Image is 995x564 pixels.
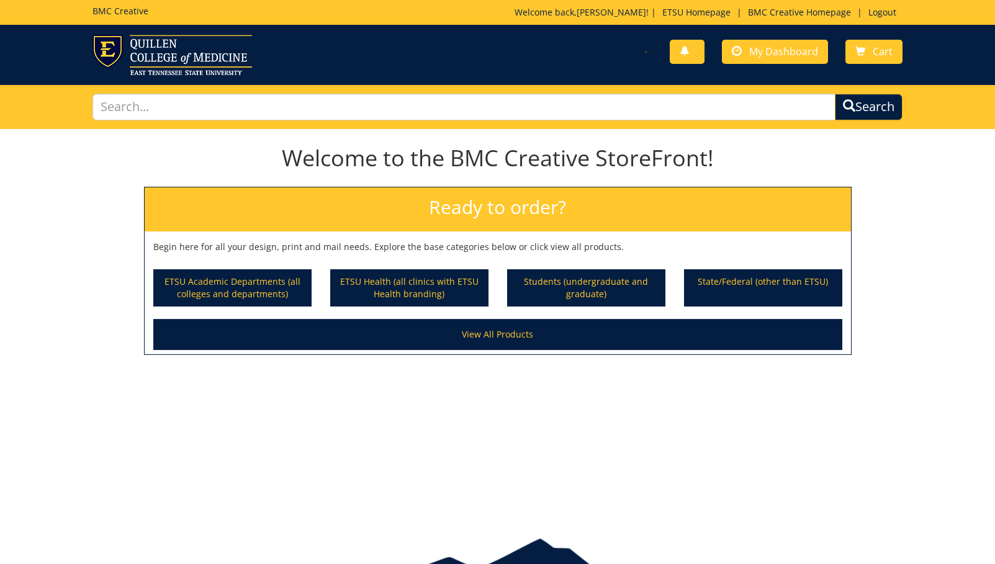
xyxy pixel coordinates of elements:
[873,45,893,58] span: Cart
[749,45,818,58] span: My Dashboard
[577,6,646,18] a: [PERSON_NAME]
[685,271,841,305] a: State/Federal (other than ETSU)
[722,40,828,64] a: My Dashboard
[92,6,148,16] h5: BMC Creative
[92,35,252,75] img: ETSU logo
[153,319,842,350] a: View All Products
[862,6,903,18] a: Logout
[508,271,664,305] a: Students (undergraduate and graduate)
[153,241,842,253] p: Begin here for all your design, print and mail needs. Explore the base categories below or click ...
[835,94,903,120] button: Search
[155,271,310,305] a: ETSU Academic Departments (all colleges and departments)
[331,271,487,305] a: ETSU Health (all clinics with ETSU Health branding)
[92,94,836,120] input: Search...
[515,6,903,19] p: Welcome back, ! | | |
[144,146,852,171] h1: Welcome to the BMC Creative StoreFront!
[656,6,737,18] a: ETSU Homepage
[845,40,903,64] a: Cart
[145,187,851,231] h2: Ready to order?
[742,6,857,18] a: BMC Creative Homepage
